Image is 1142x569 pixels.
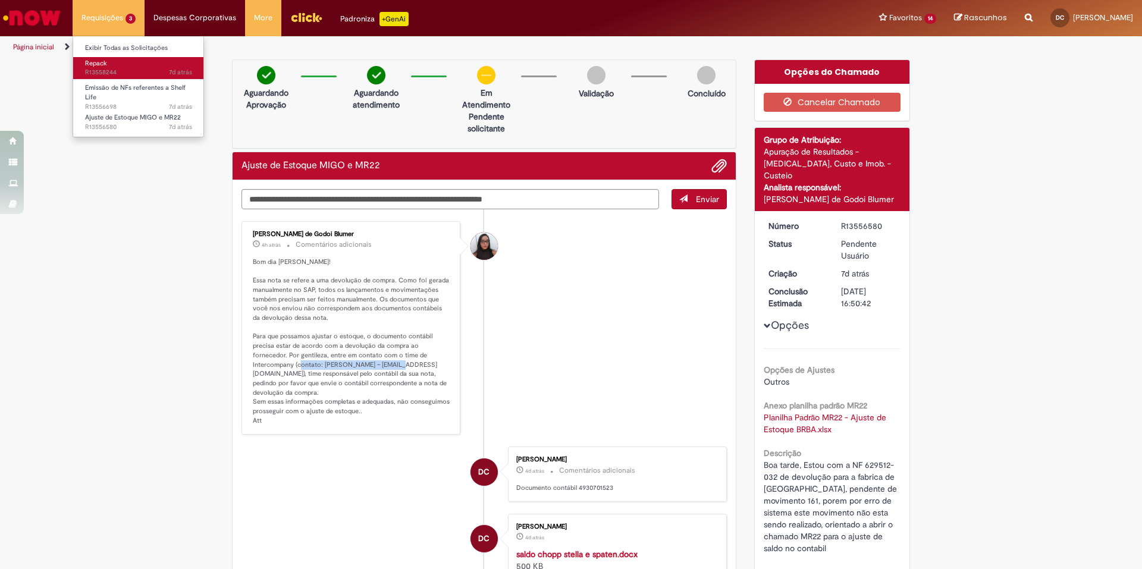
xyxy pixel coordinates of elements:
[470,525,498,552] div: Diego Patrick Barbosa Da Cruz
[764,364,834,375] b: Opções de Ajustes
[169,68,192,77] time: 23/09/2025 10:46:30
[81,12,123,24] span: Requisições
[841,268,869,279] span: 7d atrás
[85,122,192,132] span: R13556580
[764,376,789,387] span: Outros
[954,12,1007,24] a: Rascunhos
[367,66,385,84] img: check-circle-green.png
[764,146,901,181] div: Apuração de Resultados - [MEDICAL_DATA], Custo e Imob. - Custeio
[764,412,889,435] a: Download de Planilha Padrão MR22 - Ajuste de Estoque BRBA.xlsx
[924,14,936,24] span: 14
[73,42,204,55] a: Exibir Todas as Solicitações
[169,68,192,77] span: 7d atrás
[697,66,716,84] img: img-circle-grey.png
[73,111,204,133] a: Aberto R13556580 : Ajuste de Estoque MIGO e MR22
[85,83,186,102] span: Emissão de NFs referentes a Shelf Life
[755,60,910,84] div: Opções do Chamado
[1073,12,1133,23] span: [PERSON_NAME]
[579,87,614,99] p: Validação
[457,111,515,134] p: Pendente solicitante
[764,400,867,411] b: Anexo planilha padrão MR22
[9,36,752,58] ul: Trilhas de página
[126,14,136,24] span: 3
[262,241,281,249] span: 4h atrás
[764,193,901,205] div: [PERSON_NAME] de Godoi Blumer
[262,241,281,249] time: 29/09/2025 11:21:43
[253,231,451,238] div: [PERSON_NAME] de Godoi Blumer
[253,257,451,426] p: Bom dia [PERSON_NAME]! Essa nota se refere a uma devolução de compra. Como foi gerada manualmente...
[241,161,380,171] h2: Ajuste de Estoque MIGO e MR22 Histórico de tíquete
[169,122,192,131] span: 7d atrás
[764,181,901,193] div: Analista responsável:
[73,36,204,137] ul: Requisições
[85,59,107,68] span: Repack
[964,12,1007,23] span: Rascunhos
[696,194,719,205] span: Enviar
[587,66,605,84] img: img-circle-grey.png
[516,523,714,530] div: [PERSON_NAME]
[169,122,192,131] time: 22/09/2025 17:22:17
[764,460,899,554] span: Boa tarde, Estou com a NF 629512-032 de devolução para a fabrica de [GEOGRAPHIC_DATA], pendente d...
[237,87,295,111] p: Aguardando Aprovação
[290,8,322,26] img: click_logo_yellow_360x200.png
[764,93,901,112] button: Cancelar Chamado
[478,524,490,553] span: DC
[169,102,192,111] span: 7d atrás
[889,12,922,24] span: Favoritos
[841,268,869,279] time: 22/09/2025 17:22:16
[477,66,495,84] img: circle-minus.png
[457,87,515,111] p: Em Atendimento
[340,12,409,26] div: Padroniza
[841,268,896,279] div: 22/09/2025 17:22:16
[169,102,192,111] time: 22/09/2025 17:39:47
[525,467,544,474] span: 4d atrás
[1056,14,1064,21] span: DC
[760,220,833,232] dt: Número
[73,81,204,107] a: Aberto R13556698 : Emissão de NFs referentes a Shelf Life
[516,549,638,559] a: saldo chopp stella e spaten.docx
[85,68,192,77] span: R13558244
[841,220,896,232] div: R13556580
[470,232,498,260] div: Maisa Franco De Godoi Blumer
[688,87,726,99] p: Concluído
[1,6,62,30] img: ServiceNow
[760,285,833,309] dt: Conclusão Estimada
[516,483,714,493] p: Documento contábil 4930701523
[254,12,272,24] span: More
[525,534,544,541] span: 4d atrás
[559,466,635,476] small: Comentários adicionais
[841,285,896,309] div: [DATE] 16:50:42
[241,189,659,209] textarea: Digite sua mensagem aqui...
[13,42,54,52] a: Página inicial
[257,66,275,84] img: check-circle-green.png
[760,268,833,279] dt: Criação
[525,467,544,474] time: 26/09/2025 14:52:02
[525,534,544,541] time: 26/09/2025 14:51:37
[296,240,372,250] small: Comentários adicionais
[478,458,490,486] span: DC
[85,113,181,122] span: Ajuste de Estoque MIGO e MR22
[760,238,833,250] dt: Status
[470,458,498,486] div: Diego Patrick Barbosa Da Cruz
[516,456,714,463] div: [PERSON_NAME]
[841,238,896,262] div: Pendente Usuário
[347,87,405,111] p: Aguardando atendimento
[764,134,901,146] div: Grupo de Atribuição:
[711,158,727,174] button: Adicionar anexos
[672,189,727,209] button: Enviar
[73,57,204,79] a: Aberto R13558244 : Repack
[764,448,801,458] b: Descrição
[153,12,236,24] span: Despesas Corporativas
[85,102,192,112] span: R13556698
[379,12,409,26] p: +GenAi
